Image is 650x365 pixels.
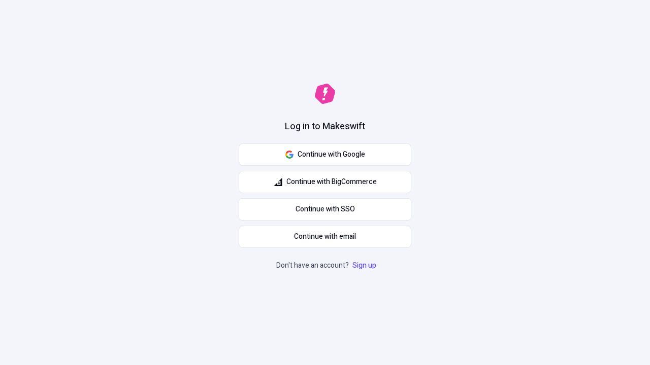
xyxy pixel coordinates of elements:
a: Sign up [350,260,378,271]
h1: Log in to Makeswift [285,120,365,133]
span: Continue with email [294,231,356,242]
button: Continue with Google [239,143,411,166]
button: Continue with BigCommerce [239,171,411,193]
a: Continue with SSO [239,198,411,221]
button: Continue with email [239,226,411,248]
p: Don't have an account? [276,260,378,271]
span: Continue with Google [298,149,365,160]
span: Continue with BigCommerce [286,176,377,188]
